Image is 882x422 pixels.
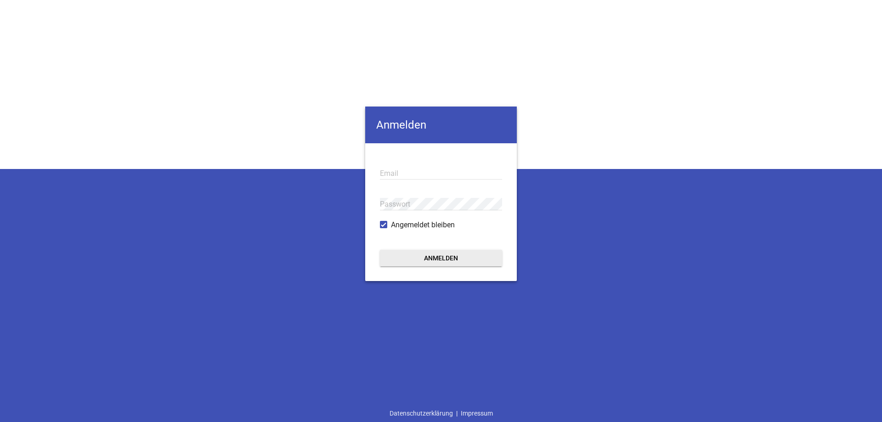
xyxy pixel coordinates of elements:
h4: Anmelden [365,107,517,143]
button: Anmelden [380,250,502,266]
div: | [386,405,496,422]
a: Datenschutzerklärung [386,405,456,422]
span: Angemeldet bleiben [391,219,455,231]
a: Impressum [458,405,496,422]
